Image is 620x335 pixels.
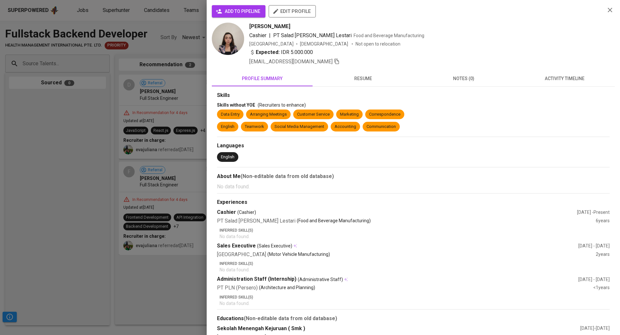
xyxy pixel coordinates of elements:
span: [PERSON_NAME] [249,23,290,30]
div: Customer Service [297,111,330,118]
span: (Recruiters to enhance) [258,102,306,108]
button: edit profile [269,5,316,17]
a: edit profile [269,8,316,14]
div: PT PLN (Persero) [217,284,593,292]
div: [GEOGRAPHIC_DATA] [249,41,294,47]
b: Expected: [256,48,280,56]
div: Sekolah Menengah Kejuruan ( Smk ) [217,325,580,332]
p: (Motor Vehicle Manufacturing) [267,251,330,258]
span: | [269,32,271,39]
span: add to pipeline [217,7,260,16]
span: Cashier [249,32,266,38]
div: 2 years [596,251,610,258]
p: (Architecture and Planning) [259,284,315,292]
div: PT Salad [PERSON_NAME] Lestari [217,217,596,225]
p: Inferred Skill(s) [220,261,610,267]
b: (Non-editable data from old database) [244,315,337,321]
div: Teamwork [245,124,264,130]
span: [DEMOGRAPHIC_DATA] [300,41,349,47]
div: [DATE] - Present [577,209,610,215]
span: edit profile [274,7,311,16]
span: notes (0) [417,75,510,83]
div: Communication [367,124,396,130]
button: add to pipeline [212,5,265,17]
span: resume [316,75,409,83]
span: (Cashier) [237,209,256,215]
span: PT Salad [PERSON_NAME] Lestari [273,32,352,38]
div: Cashier [217,209,577,216]
div: Educations [217,315,610,322]
div: [GEOGRAPHIC_DATA] [217,251,596,258]
div: [DATE] - [DATE] [578,276,610,283]
div: <1 years [593,284,610,292]
span: Food and Beverage Manufacturing [354,33,424,38]
span: activity timeline [518,75,611,83]
div: Social Media Management [274,124,324,130]
p: No data found. [220,233,610,240]
div: Sales Executive [217,242,578,250]
div: Administration Staff (Internship) [217,276,578,283]
p: Inferred Skill(s) [220,227,610,233]
span: (Administrative Staff) [298,276,343,283]
div: About Me [217,173,610,180]
span: (Sales Executive) [257,243,292,249]
span: [DATE] - [DATE] [580,326,610,331]
div: English [221,124,234,130]
div: Accounting [335,124,356,130]
p: No data found. [220,300,610,307]
div: Skills [217,92,610,99]
div: Data Entry [221,111,240,118]
span: Skills without YOE [217,102,255,108]
div: 6 years [596,217,610,225]
div: [DATE] - [DATE] [578,243,610,249]
div: Languages [217,142,610,150]
p: Inferred Skill(s) [220,294,610,300]
div: Correspondence [369,111,400,118]
div: Marketing [340,111,359,118]
p: (Food and Beverage Manufacturing) [297,217,371,225]
div: Experiences [217,199,610,206]
p: No data found. [217,183,610,191]
div: English [221,154,234,160]
span: profile summary [216,75,309,83]
p: Not open to relocation [356,41,400,47]
p: No data found. [220,267,610,273]
div: IDR 5.000.000 [249,48,313,56]
span: [EMAIL_ADDRESS][DOMAIN_NAME] [249,58,333,65]
div: Arranging Meetings [250,111,287,118]
b: (Non-editable data from old database) [241,173,334,179]
img: 92fcab01ced0f75a8c68bf0bcc248c57.jpg [212,23,244,55]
